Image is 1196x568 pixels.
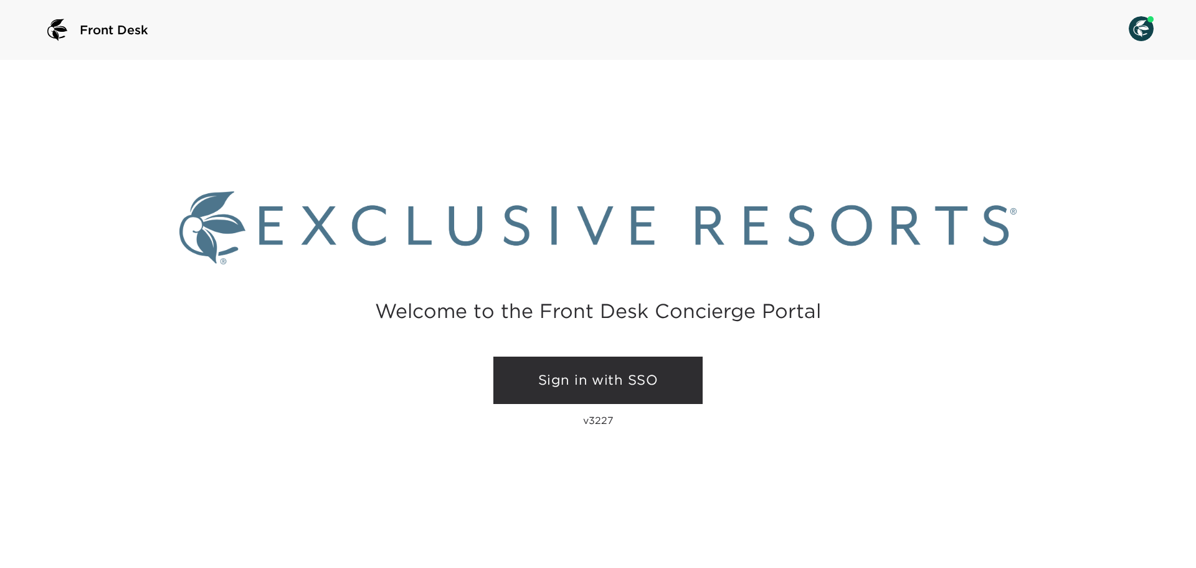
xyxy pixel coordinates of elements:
span: Front Desk [80,21,148,39]
p: v3227 [583,414,614,426]
h2: Welcome to the Front Desk Concierge Portal [375,301,821,320]
img: User [1129,16,1154,41]
a: Sign in with SSO [493,357,703,404]
img: Exclusive Resorts logo [179,191,1017,264]
img: logo [42,15,72,45]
